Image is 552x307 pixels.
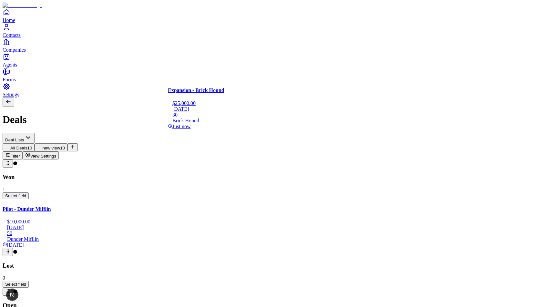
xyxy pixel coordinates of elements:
[10,154,20,159] span: Filter
[168,112,281,118] div: 30
[168,118,281,124] div: Brick Hound
[3,53,549,67] a: Agents
[3,151,23,159] button: Filter
[3,187,5,192] span: 1
[3,68,549,82] a: Forms
[3,262,549,269] h3: Lost
[3,83,549,97] a: Settings
[3,242,549,248] div: [DATE]
[3,206,549,248] a: Pilot - Dunder Mifflin$10,000.00[DATE]50Dunder Mifflin[DATE]
[5,282,26,287] span: Select field
[3,47,26,53] span: Companies
[5,193,26,198] span: Select field
[3,206,549,212] h4: Pilot - Dunder Mifflin
[3,23,549,38] a: Contacts
[3,225,549,230] div: [DATE]
[3,77,16,82] span: Forms
[168,87,281,129] a: Expansion - Brick Hound$25,000.00[DATE]30Brick HoundJust now
[60,146,65,150] span: 10
[27,146,32,150] span: 10
[3,3,42,8] img: Item Brain Logo
[3,38,549,53] a: Companies
[3,114,549,126] h1: Deals
[30,154,56,159] span: View Settings
[168,106,281,112] div: [DATE]
[23,151,59,159] button: View Settings
[168,87,281,93] h4: Expansion - Brick Hound
[168,100,281,106] div: $25,000.00
[3,143,35,151] button: All Deals10
[3,17,15,23] span: Home
[3,8,549,23] a: Home
[3,174,549,181] h3: Won
[168,124,281,129] div: Just now
[3,219,549,225] div: $10,000.00
[35,143,67,151] button: new view10
[10,146,27,150] span: All Deals
[42,146,60,150] span: new view
[3,275,5,281] span: 0
[3,230,549,236] div: 50
[3,92,19,97] span: Settings
[3,236,549,242] div: Dunder Mifflin
[3,62,17,67] span: Agents
[3,32,21,38] span: Contacts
